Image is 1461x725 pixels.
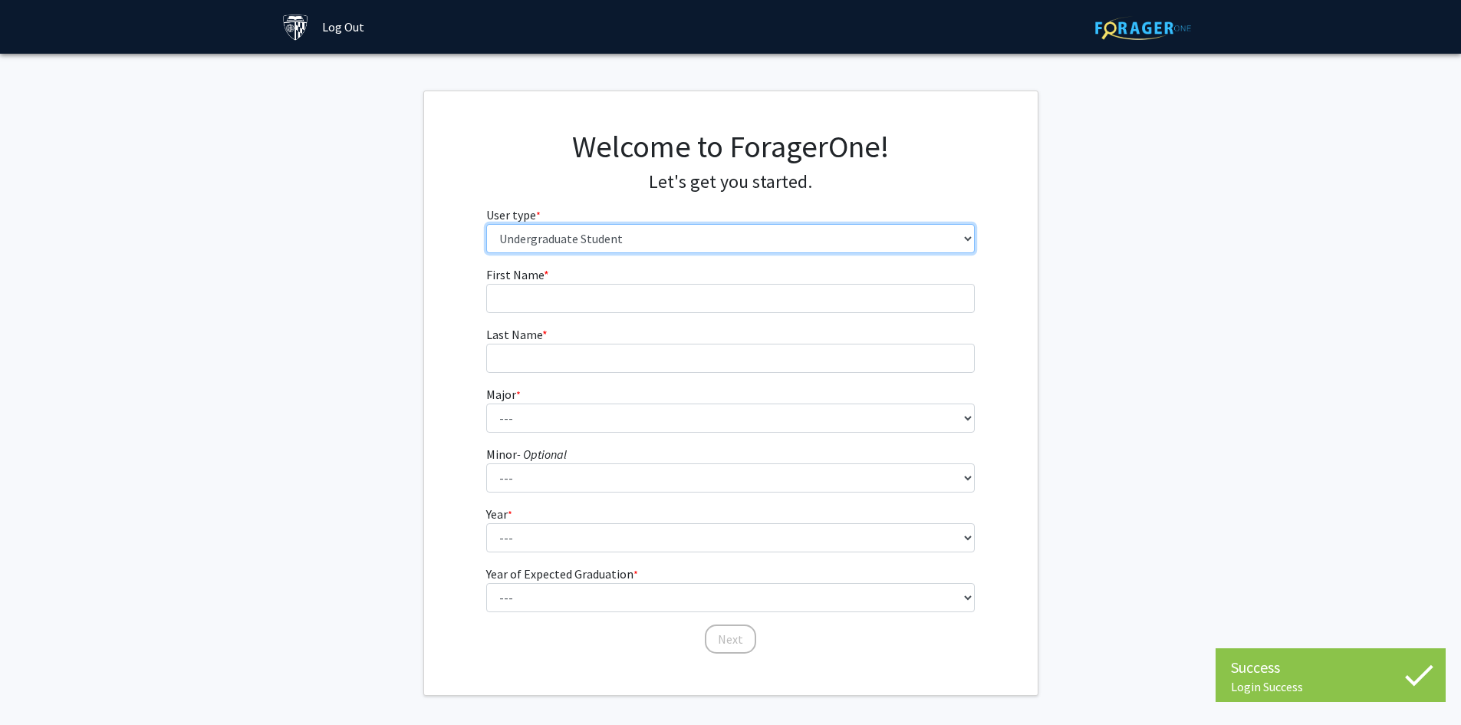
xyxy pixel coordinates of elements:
div: Login Success [1231,679,1430,694]
iframe: Chat [12,656,65,713]
label: User type [486,206,541,224]
button: Next [705,624,756,654]
i: - Optional [517,447,567,462]
span: Last Name [486,327,542,342]
img: Johns Hopkins University Logo [282,14,309,41]
label: Year of Expected Graduation [486,565,638,583]
label: Major [486,385,521,404]
img: ForagerOne Logo [1095,16,1191,40]
span: First Name [486,267,544,282]
div: Success [1231,656,1430,679]
h1: Welcome to ForagerOne! [486,128,975,165]
label: Minor [486,445,567,463]
h4: Let's get you started. [486,171,975,193]
label: Year [486,505,512,523]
